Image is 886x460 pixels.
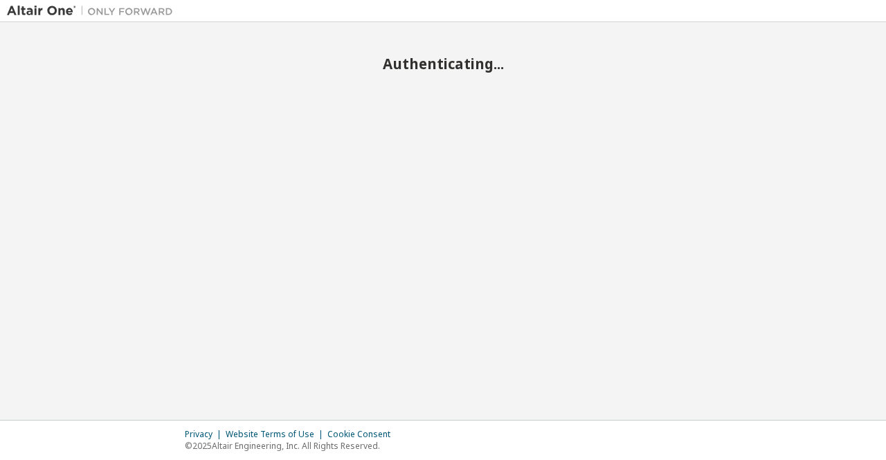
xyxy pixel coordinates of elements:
[327,429,399,440] div: Cookie Consent
[185,429,226,440] div: Privacy
[7,55,879,73] h2: Authenticating...
[226,429,327,440] div: Website Terms of Use
[185,440,399,452] p: © 2025 Altair Engineering, Inc. All Rights Reserved.
[7,4,180,18] img: Altair One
